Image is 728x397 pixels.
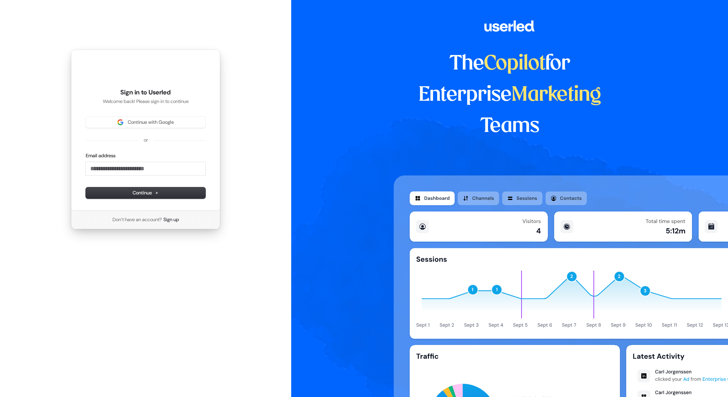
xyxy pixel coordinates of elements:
h1: The for Enterprise Teams [394,48,626,142]
span: Marketing [511,85,601,105]
button: Continue [86,187,205,198]
span: Continue [133,190,159,196]
h1: Sign in to Userled [86,88,205,97]
button: Sign in with GoogleContinue with Google [86,117,205,128]
span: Copilot [484,54,545,74]
img: Sign in with Google [117,119,123,125]
span: Continue with Google [128,119,174,126]
p: or [144,137,148,143]
span: Don’t have an account? [113,216,162,223]
p: Welcome back! Please sign in to continue [86,98,205,105]
label: Email address [86,152,116,159]
a: Sign up [163,216,179,223]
